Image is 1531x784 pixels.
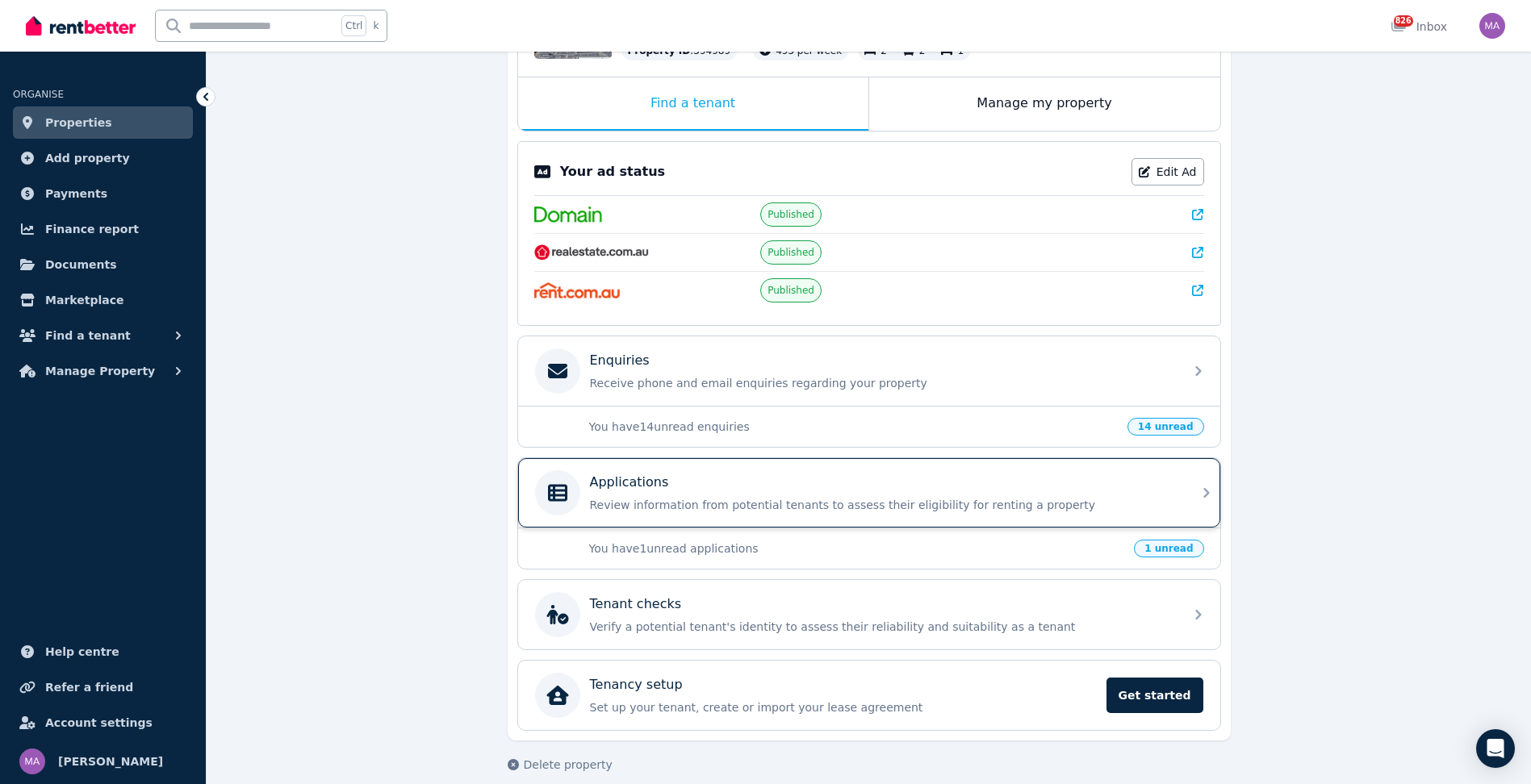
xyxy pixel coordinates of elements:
[590,699,1097,715] p: Set up your tenant, create or import your lease agreement
[13,284,193,316] a: Marketplace
[19,749,45,774] img: Marc Angelone
[590,375,1174,391] p: Receive phone and email enquiries regarding your property
[590,675,683,694] p: Tenancy setup
[45,326,131,345] span: Find a tenant
[1134,540,1203,557] span: 1 unread
[45,361,155,381] span: Manage Property
[45,113,112,132] span: Properties
[508,757,613,773] button: Delete property
[518,580,1220,649] a: Tenant checksVerify a potential tenant's identity to assess their reliability and suitability as ...
[13,89,64,100] span: ORGANISE
[45,678,133,697] span: Refer a friend
[13,319,193,352] button: Find a tenant
[45,148,130,168] span: Add property
[13,213,193,245] a: Finance report
[869,77,1220,131] div: Manage my property
[45,184,107,203] span: Payments
[589,540,1125,557] p: You have 1 unread applications
[13,142,193,174] a: Add property
[45,255,117,274] span: Documents
[590,351,650,370] p: Enquiries
[58,752,163,771] span: [PERSON_NAME]
[1479,13,1505,39] img: Marc Angelone
[1127,418,1204,436] span: 14 unread
[518,458,1220,528] a: ApplicationsReview information from potential tenants to assess their eligibility for renting a p...
[1132,158,1204,186] a: Edit Ad
[1391,19,1447,35] div: Inbox
[590,594,682,614] p: Tenant checks
[589,419,1118,435] p: You have 14 unread enquiries
[1106,678,1203,713] span: Get started
[45,290,123,310] span: Marketplace
[534,282,621,298] img: Rent.com.au
[1394,15,1413,27] span: 826
[13,707,193,739] a: Account settings
[13,355,193,387] button: Manage Property
[518,661,1220,730] a: Tenancy setupSet up your tenant, create or import your lease agreementGet started
[590,473,669,492] p: Applications
[13,671,193,703] a: Refer a friend
[13,177,193,210] a: Payments
[45,642,119,661] span: Help centre
[560,162,665,181] p: Your ad status
[518,336,1220,406] a: EnquiriesReceive phone and email enquiries regarding your property
[26,14,136,38] img: RentBetter
[590,619,1174,635] p: Verify a potential tenant's identity to assess their reliability and suitability as a tenant
[1476,729,1515,768] div: Open Intercom Messenger
[524,757,613,773] span: Delete property
[534,244,650,261] img: RealEstate.com.au
[45,713,153,732] span: Account settings
[534,206,602,223] img: Domain.com.au
[768,284,814,297] span: Published
[45,219,139,239] span: Finance report
[341,15,366,36] span: Ctrl
[768,246,814,259] span: Published
[13,106,193,139] a: Properties
[768,208,814,221] span: Published
[373,19,379,32] span: k
[590,497,1174,513] p: Review information from potential tenants to assess their eligibility for renting a property
[518,77,868,131] div: Find a tenant
[13,248,193,281] a: Documents
[13,636,193,668] a: Help centre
